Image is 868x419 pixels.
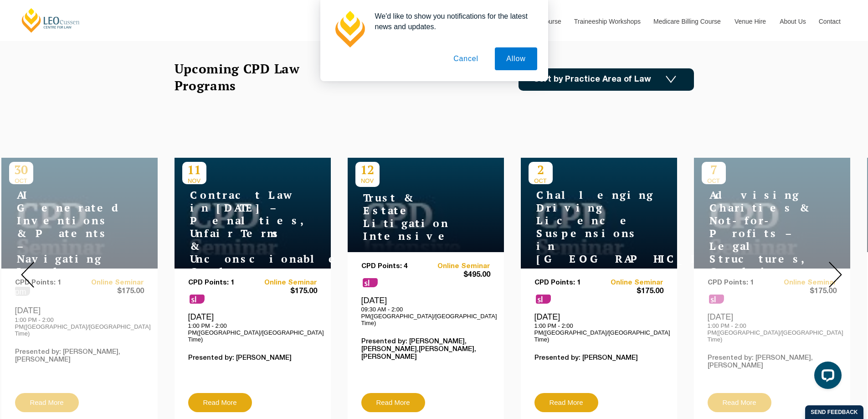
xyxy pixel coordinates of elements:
[361,338,490,361] p: Presented by: [PERSON_NAME],[PERSON_NAME],[PERSON_NAME],[PERSON_NAME]
[807,358,845,396] iframe: LiveChat chat widget
[188,393,252,412] a: Read More
[599,279,663,287] a: Online Seminar
[361,263,426,270] p: CPD Points: 4
[536,295,551,304] span: sl
[361,295,490,326] div: [DATE]
[426,270,490,280] span: $495.00
[182,177,206,184] span: NOV
[252,279,317,287] a: Online Seminar
[188,312,317,343] div: [DATE]
[355,177,380,184] span: NOV
[426,263,490,270] a: Online Seminar
[529,177,553,184] span: OCT
[829,262,842,288] img: Next
[534,312,663,343] div: [DATE]
[534,279,599,287] p: CPD Points: 1
[182,189,296,278] h4: Contract Law in [DATE] – Penalties, Unfair Terms & Unconscionable Conduct
[188,279,253,287] p: CPD Points: 1
[368,11,537,32] div: We'd like to show you notifications for the latest news and updates.
[361,306,490,326] p: 09:30 AM - 2:00 PM([GEOGRAPHIC_DATA]/[GEOGRAPHIC_DATA] Time)
[188,354,317,362] p: Presented by: [PERSON_NAME]
[495,47,537,70] button: Allow
[534,354,663,362] p: Presented by: [PERSON_NAME]
[534,393,598,412] a: Read More
[331,11,368,47] img: notification icon
[355,162,380,177] p: 12
[529,162,553,177] p: 2
[252,287,317,296] span: $175.00
[363,278,378,287] span: sl
[190,295,205,304] span: sl
[599,287,663,296] span: $175.00
[182,162,206,177] p: 11
[534,322,663,343] p: 1:00 PM - 2:00 PM([GEOGRAPHIC_DATA]/[GEOGRAPHIC_DATA] Time)
[361,393,425,412] a: Read More
[355,191,469,243] h4: Trust & Estate Litigation Intensive
[188,322,317,343] p: 1:00 PM - 2:00 PM([GEOGRAPHIC_DATA]/[GEOGRAPHIC_DATA] Time)
[529,189,642,265] h4: Challenging Driving Licence Suspensions in [GEOGRAPHIC_DATA]
[442,47,490,70] button: Cancel
[21,262,34,288] img: Prev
